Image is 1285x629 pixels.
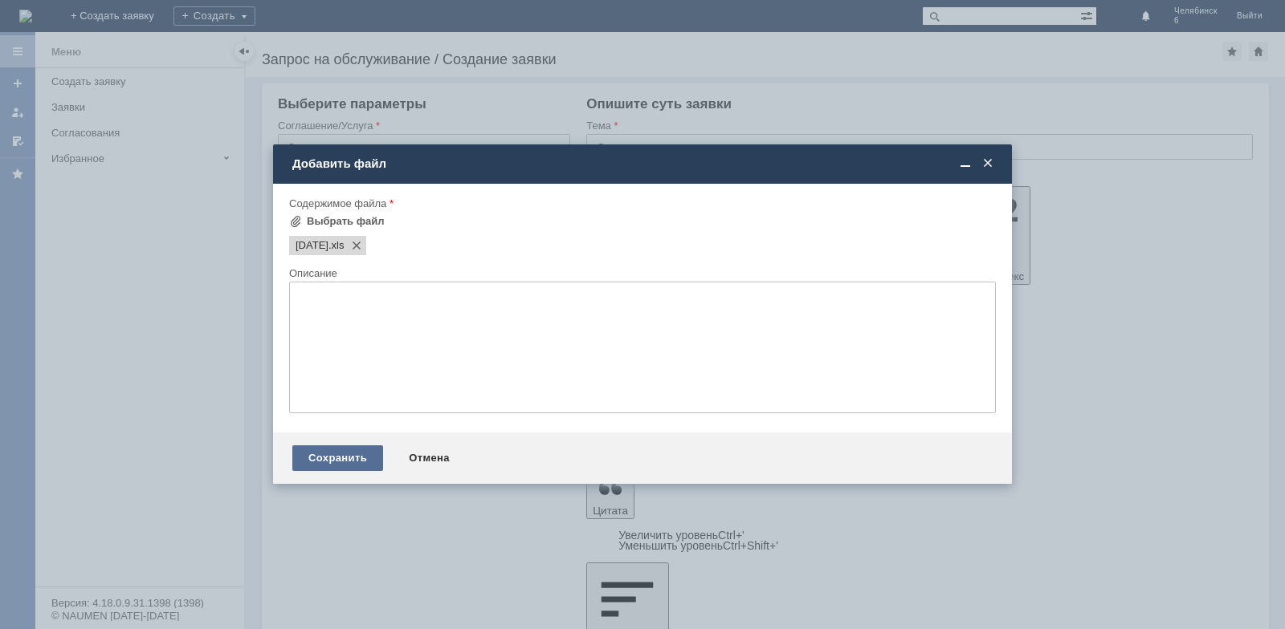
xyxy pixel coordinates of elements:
span: Свернуть (Ctrl + M) [957,156,973,171]
div: Добавить файл [292,156,996,171]
div: [PERSON_NAME] . С добрым вечером удалите пожалуйста [6,6,235,32]
span: 23.09.2025.xls [328,239,345,252]
span: 23.09.2025.xls [296,239,328,252]
div: Содержимое файла [289,198,993,209]
div: Описание [289,268,993,278]
div: Выбрать файл [307,215,385,228]
span: Закрыть [980,156,996,171]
